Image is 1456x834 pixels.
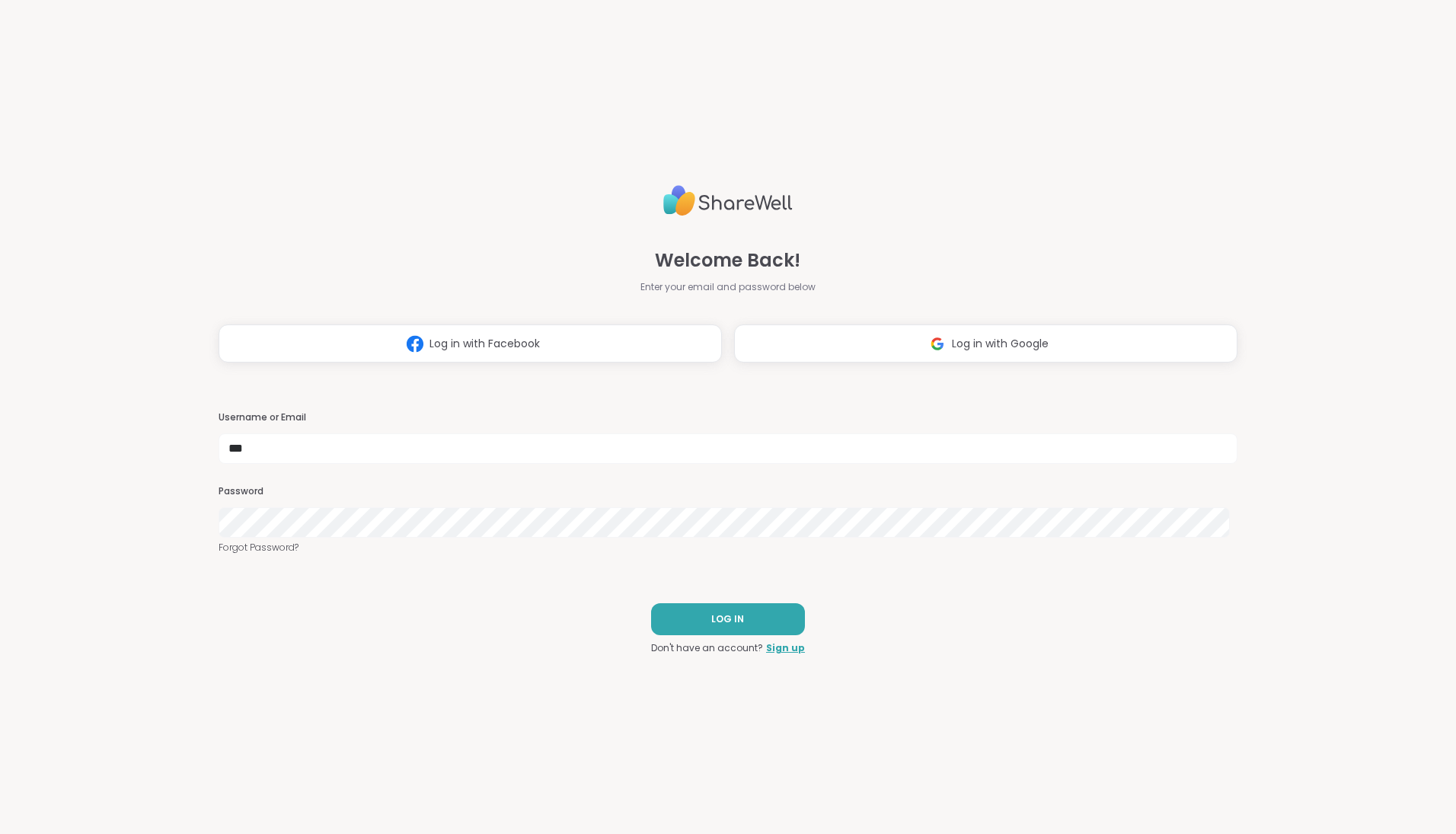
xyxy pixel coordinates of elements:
[219,411,1237,424] h3: Username or Email
[655,247,800,274] span: Welcome Back!
[640,280,816,294] span: Enter your email and password below
[952,336,1049,352] span: Log in with Google
[651,603,805,635] button: LOG IN
[663,179,793,222] img: ShareWell Logo
[219,324,722,363] button: Log in with Facebook
[651,641,763,655] span: Don't have an account?
[219,541,1237,554] a: Forgot Password?
[734,324,1237,363] button: Log in with Google
[219,485,1237,498] h3: Password
[766,641,805,655] a: Sign up
[401,330,429,358] img: ShareWell Logomark
[923,330,952,358] img: ShareWell Logomark
[711,612,744,626] span: LOG IN
[429,336,540,352] span: Log in with Facebook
